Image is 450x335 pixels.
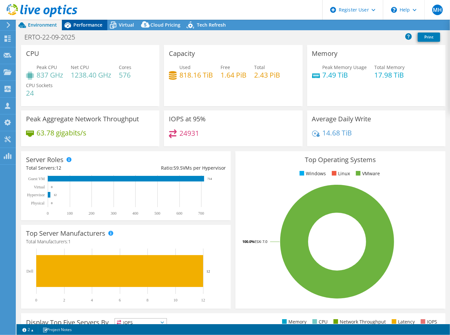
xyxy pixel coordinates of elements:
h4: 2.43 PiB [254,71,280,79]
li: CPU [311,318,328,325]
span: MH [432,5,443,15]
text: 200 [89,211,94,216]
text: 8 [146,298,148,302]
h3: IOPS at 95% [169,115,206,123]
span: Used [179,64,191,70]
text: 0 [35,298,37,302]
h3: Top Server Manufacturers [26,230,105,237]
h3: Memory [312,50,338,57]
text: 400 [132,211,138,216]
span: Peak CPU [37,64,57,70]
text: 0 [51,185,53,189]
svg: \n [391,7,397,13]
h3: Peak Aggregate Network Throughput [26,115,139,123]
span: Total Memory [375,64,405,70]
span: CPU Sockets [26,82,53,88]
text: 500 [154,211,160,216]
h3: Capacity [169,50,195,57]
span: 59.5 [173,165,183,171]
text: 714 [207,177,212,180]
text: Physical [31,201,44,205]
span: 12 [56,165,61,171]
li: Linux [330,170,350,177]
span: Net CPU [71,64,89,70]
h4: 837 GHz [37,71,63,79]
li: Memory [280,318,306,325]
text: 4 [91,298,93,302]
h4: 7.49 TiB [323,71,367,79]
h4: 818.16 TiB [179,71,213,79]
span: Environment [28,22,57,28]
text: 2 [63,298,65,302]
text: 12 [54,193,57,197]
span: Virtual [119,22,134,28]
text: 700 [198,211,204,216]
h1: ERTO-22-09-2025 [21,34,85,41]
li: Network Throughput [332,318,386,325]
text: Hypervisor [27,193,45,197]
li: VMware [354,170,380,177]
li: Latency [390,318,415,325]
a: Print [418,33,440,42]
text: 0 [47,211,49,216]
text: Guest VM [28,177,45,181]
h4: 24 [26,89,53,97]
text: 12 [201,298,205,302]
h3: Top Operating Systems [240,156,440,163]
text: 300 [111,211,117,216]
span: Tech Refresh [197,22,226,28]
h4: 1238.40 GHz [71,71,111,79]
span: 1 [68,238,71,245]
text: Virtual [34,185,45,189]
h4: 17.98 TiB [375,71,405,79]
span: Peak Memory Usage [323,64,367,70]
text: 12 [206,269,210,273]
span: Total [254,64,265,70]
tspan: 100.0% [242,239,254,244]
h4: Total Manufacturers: [26,238,226,245]
li: IOPS [419,318,437,325]
text: 100 [67,211,73,216]
h4: 576 [119,71,131,79]
h3: Server Roles [26,156,64,163]
text: Dell [26,269,33,274]
text: 10 [173,298,177,302]
li: Windows [298,170,326,177]
text: 0 [51,202,53,205]
span: Performance [73,22,102,28]
a: 2 [18,325,38,334]
h3: CPU [26,50,39,57]
span: IOPS [115,319,167,326]
span: Cores [119,64,131,70]
text: 6 [119,298,121,302]
text: 600 [176,211,182,216]
h4: 63.78 gigabits/s [37,129,86,136]
h4: 24931 [179,130,199,137]
span: Cloud Pricing [150,22,180,28]
div: Total Servers: [26,164,126,172]
span: Free [221,64,230,70]
tspan: ESXi 7.0 [254,239,267,244]
h4: 1.64 PiB [221,71,247,79]
h4: 14.68 TiB [323,129,352,136]
div: Ratio: VMs per Hypervisor [126,164,226,172]
h3: Average Daily Write [312,115,371,123]
a: Project Notes [38,325,76,334]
